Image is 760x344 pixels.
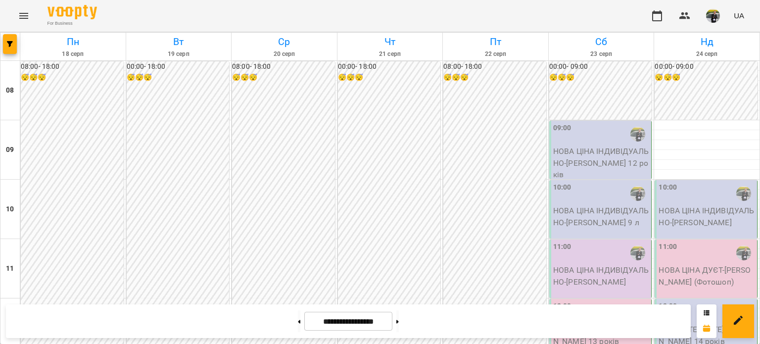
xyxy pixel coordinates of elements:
[655,72,758,83] h6: 😴😴😴
[656,49,758,59] h6: 24 серп
[553,264,650,288] p: НОВА ЦІНА ІНДИВІДУАЛЬНО - [PERSON_NAME]
[659,205,755,228] p: НОВА ЦІНА ІНДИВІДУАЛЬНО - [PERSON_NAME]
[127,72,230,83] h6: 😴😴😴
[734,10,744,21] span: UA
[127,61,230,72] h6: 00:00 - 18:00
[128,34,230,49] h6: Вт
[6,263,14,274] h6: 11
[444,49,547,59] h6: 22 серп
[730,6,748,25] button: UA
[630,127,645,142] img: Антощук Артем
[706,9,720,23] img: a92d573242819302f0c564e2a9a4b79e.jpg
[339,49,441,59] h6: 21 серп
[12,4,36,28] button: Menu
[630,246,645,260] img: Антощук Артем
[22,34,124,49] h6: Пн
[6,145,14,155] h6: 09
[659,264,755,288] p: НОВА ЦІНА ДУЄТ - ⁨[PERSON_NAME] (Фотошоп)
[549,72,652,83] h6: 😴😴😴
[338,72,441,83] h6: 😴😴😴
[550,34,653,49] h6: Сб
[47,5,97,19] img: Voopty Logo
[443,61,546,72] h6: 08:00 - 18:00
[6,85,14,96] h6: 08
[553,146,650,181] p: НОВА ЦІНА ІНДИВІДУАЛЬНО - [PERSON_NAME] 12 років
[128,49,230,59] h6: 19 серп
[659,242,677,252] label: 11:00
[232,61,335,72] h6: 08:00 - 18:00
[6,204,14,215] h6: 10
[655,61,758,72] h6: 00:00 - 09:00
[656,34,758,49] h6: Нд
[553,123,571,134] label: 09:00
[22,49,124,59] h6: 18 серп
[21,72,124,83] h6: 😴😴😴
[233,49,335,59] h6: 20 серп
[444,34,547,49] h6: Пт
[47,20,97,27] span: For Business
[443,72,546,83] h6: 😴😴😴
[549,61,652,72] h6: 00:00 - 09:00
[553,242,571,252] label: 11:00
[338,61,441,72] h6: 00:00 - 18:00
[659,182,677,193] label: 10:00
[339,34,441,49] h6: Чт
[553,205,650,228] p: НОВА ЦІНА ІНДИВІДУАЛЬНО - [PERSON_NAME] 9 л
[736,186,751,201] img: Антощук Артем
[550,49,653,59] h6: 23 серп
[233,34,335,49] h6: Ср
[630,186,645,201] img: Антощук Артем
[736,246,751,260] img: Антощук Артем
[21,61,124,72] h6: 08:00 - 18:00
[553,182,571,193] label: 10:00
[232,72,335,83] h6: 😴😴😴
